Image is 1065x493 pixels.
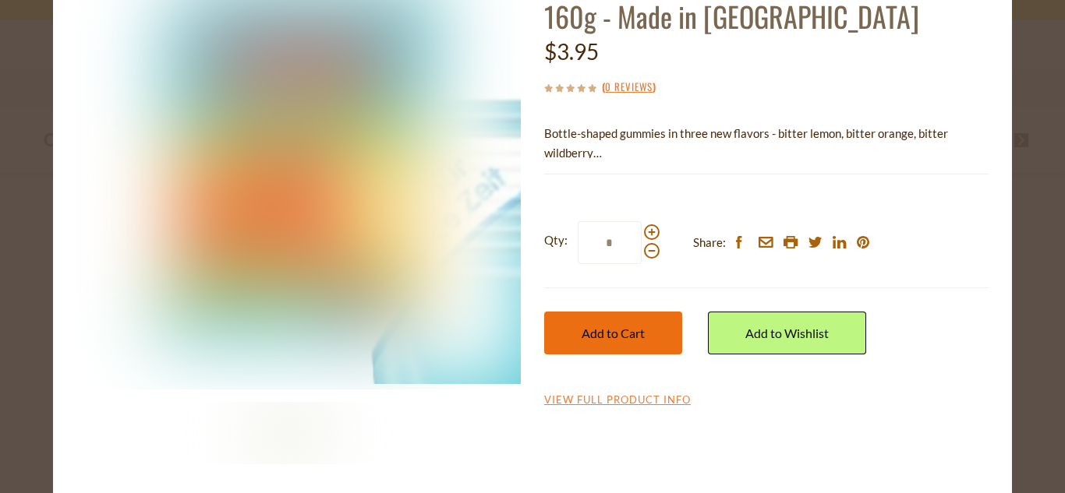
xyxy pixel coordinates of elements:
p: Bottle-shaped gummies in three new flavors - bitter lemon, bitter orange, bitter wildberry [544,124,989,163]
img: Haribo Bitter Lemon & Friends [258,402,320,464]
button: Add to Cart [544,312,682,354]
a: View Full Product Info [544,393,691,407]
span: ( ) [602,79,656,94]
span: $3.95 [544,38,599,65]
strong: Qty: [544,231,568,250]
span: Share: [693,233,726,252]
input: Qty: [578,221,642,264]
a: 0 Reviews [605,79,653,96]
span: Add to Cart [582,326,645,340]
a: Add to Wishlist [708,312,866,354]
